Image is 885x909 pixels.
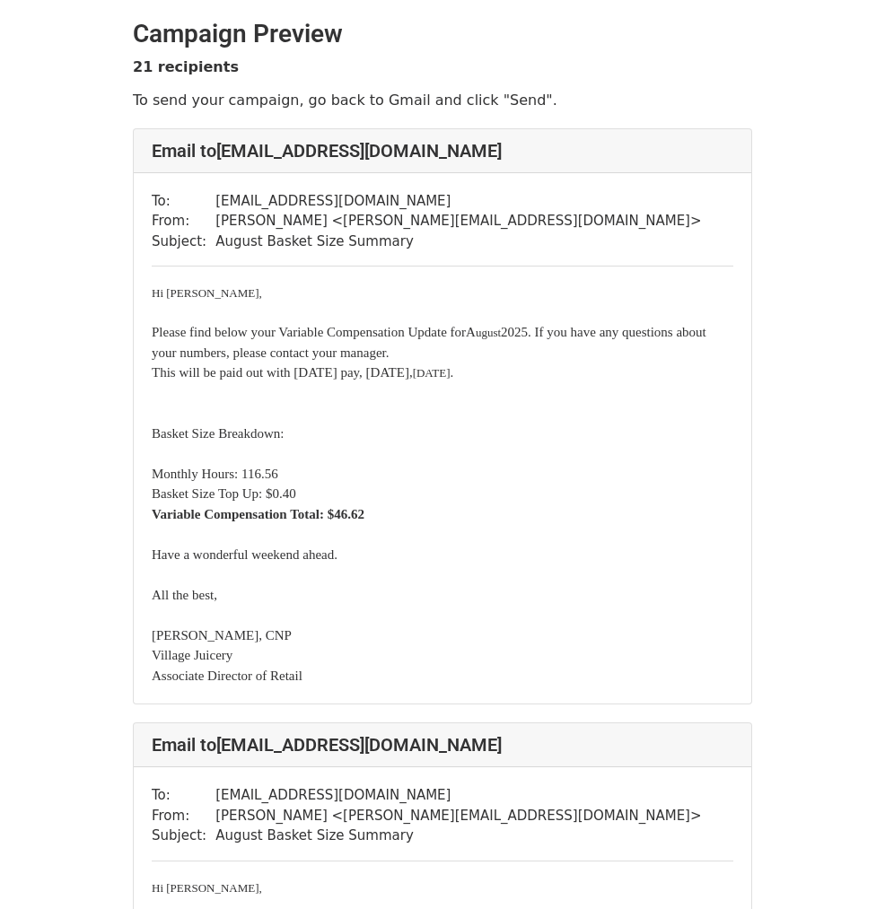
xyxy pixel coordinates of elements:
strong: 21 recipients [133,58,239,75]
b: Variable Compensation Total: $46.62 [152,507,364,521]
span: ​ugust [476,326,501,339]
font: ​Hi [PERSON_NAME], [152,286,262,300]
font: Village Juicery [152,648,232,662]
td: [PERSON_NAME] < [PERSON_NAME][EMAIL_ADDRESS][DOMAIN_NAME] > [215,806,701,826]
td: August Basket Size Summary [215,826,701,846]
td: From: [152,806,215,826]
font: ​Hi [PERSON_NAME], [152,881,262,895]
td: [PERSON_NAME] < [PERSON_NAME][EMAIL_ADDRESS][DOMAIN_NAME] > [215,211,701,232]
h4: Email to [EMAIL_ADDRESS][DOMAIN_NAME] [152,140,733,162]
font: Associate Director of Retail [152,669,302,683]
td: [EMAIL_ADDRESS][DOMAIN_NAME] [215,785,701,806]
td: From: [152,211,215,232]
td: To: [152,191,215,212]
td: Subject: [152,826,215,846]
h4: Email to [EMAIL_ADDRESS][DOMAIN_NAME] [152,734,733,756]
span: ​[DATE] [413,366,451,380]
p: To send your campaign, go back to Gmail and click "Send". [133,91,752,109]
td: [EMAIL_ADDRESS][DOMAIN_NAME] [215,191,701,212]
td: To: [152,785,215,806]
font: All the best, [PERSON_NAME], CNP [152,588,292,642]
td: August Basket Size Summary [215,232,701,252]
font: Please find below your Variable Compensation Update for A 2025. If you have any questions about y... [152,325,706,562]
h2: Campaign Preview [133,19,752,49]
td: Subject: [152,232,215,252]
